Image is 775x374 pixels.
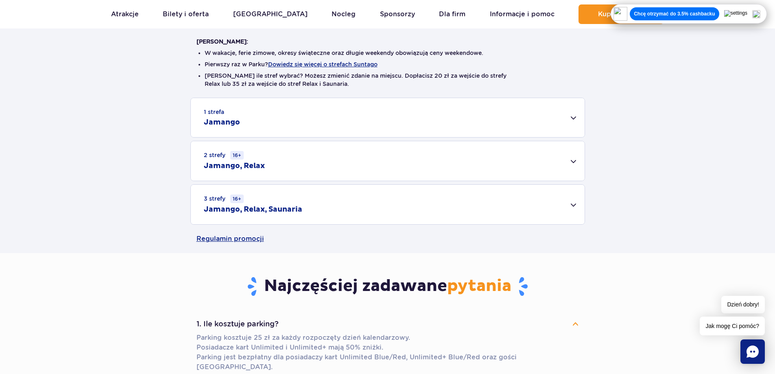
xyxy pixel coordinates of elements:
[196,315,579,333] button: 1. Ile kosztuje parking?
[163,4,209,24] a: Bilety i oferta
[196,276,579,297] h3: Najczęściej zadawane
[196,225,579,253] a: Regulamin promocji
[700,317,765,335] span: Jak mogę Ci pomóc?
[721,296,765,313] span: Dzień dobry!
[490,4,555,24] a: Informacje i pomoc
[230,195,244,203] small: 16+
[205,72,571,88] li: [PERSON_NAME] ile stref wybrać? Możesz zmienić zdanie na miejscu. Dopłacisz 20 zł za wejście do s...
[740,339,765,364] div: Chat
[233,4,308,24] a: [GEOGRAPHIC_DATA]
[204,195,244,203] small: 3 strefy
[268,61,378,68] button: Dowiedz się więcej o strefach Suntago
[205,60,571,68] li: Pierwszy raz w Parku?
[447,276,511,296] span: pytania
[204,118,240,127] h2: Jamango
[204,151,244,160] small: 2 strefy
[204,161,265,171] h2: Jamango, Relax
[230,151,244,160] small: 16+
[579,4,664,24] button: Kup teraz
[196,38,248,45] strong: [PERSON_NAME]:
[111,4,139,24] a: Atrakcje
[205,49,571,57] li: W wakacje, ferie zimowe, okresy świąteczne oraz długie weekendy obowiązują ceny weekendowe.
[598,11,630,18] span: Kup teraz
[204,108,224,116] small: 1 strefa
[332,4,356,24] a: Nocleg
[204,205,302,214] h2: Jamango, Relax, Saunaria
[196,333,579,372] p: Parking kosztuje 25 zł za każdy rozpoczęty dzień kalendarzowy. Posiadacze kart Unlimited i Unlimi...
[380,4,415,24] a: Sponsorzy
[439,4,465,24] a: Dla firm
